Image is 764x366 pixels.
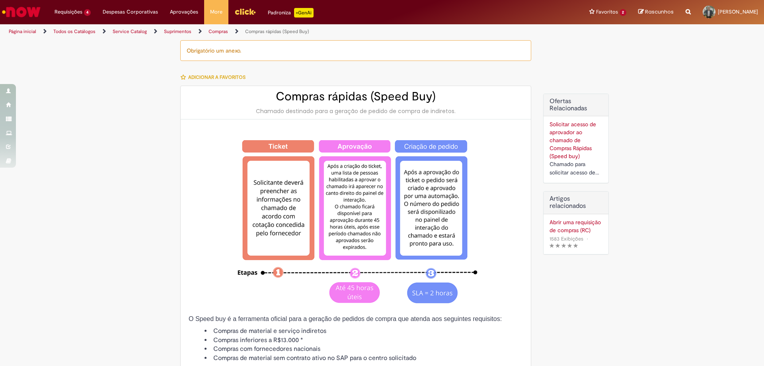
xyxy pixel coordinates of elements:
a: Compras [209,28,228,35]
span: [PERSON_NAME] [718,8,758,15]
a: Suprimentos [164,28,191,35]
span: Aprovações [170,8,198,16]
li: Compras com fornecedores nacionais [205,344,523,354]
div: Ofertas Relacionadas [543,94,609,183]
li: Compras inferiores a R$13.000 * [205,336,523,345]
span: Adicionar a Favoritos [188,74,246,80]
a: Rascunhos [638,8,674,16]
a: Compras rápidas (Speed Buy) [245,28,309,35]
div: Chamado destinado para a geração de pedido de compra de indiretos. [189,107,523,115]
p: +GenAi [294,8,314,18]
li: Compras de material sem contrato ativo no SAP para o centro solicitado [205,354,523,363]
span: Requisições [55,8,82,16]
span: 1583 Exibições [550,235,583,242]
img: click_logo_yellow_360x200.png [234,6,256,18]
span: • [585,233,590,244]
a: Service Catalog [113,28,147,35]
h3: Artigos relacionados [550,196,602,209]
div: Obrigatório um anexo. [180,40,531,61]
img: ServiceNow [1,4,42,20]
span: More [210,8,222,16]
a: Todos os Catálogos [53,28,95,35]
a: Abrir uma requisição de compras (RC) [550,218,602,234]
ul: Trilhas de página [6,24,503,39]
a: Solicitar acesso de aprovador ao chamado de Compras Rápidas (Speed buy) [550,121,596,160]
h2: Compras rápidas (Speed Buy) [189,90,523,103]
span: 2 [620,9,626,16]
span: Rascunhos [645,8,674,16]
span: 4 [84,9,91,16]
li: Compras de material e serviço indiretos [205,327,523,336]
button: Adicionar a Favoritos [180,69,250,86]
span: Despesas Corporativas [103,8,158,16]
a: Página inicial [9,28,36,35]
span: O Speed buy é a ferramenta oficial para a geração de pedidos de compra que atenda aos seguintes r... [189,315,502,322]
h2: Ofertas Relacionadas [550,98,602,112]
span: Favoritos [596,8,618,16]
div: Padroniza [268,8,314,18]
div: Chamado para solicitar acesso de aprovador ao ticket de Speed buy [550,160,602,177]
